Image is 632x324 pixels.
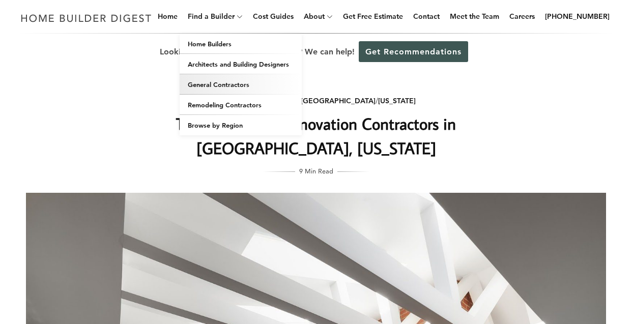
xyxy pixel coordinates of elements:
a: [US_STATE] [378,96,416,105]
a: General Contractors [180,74,302,95]
a: Architects and Building Designers [180,54,302,74]
a: Browse by Region [180,115,302,135]
img: Home Builder Digest [16,8,156,28]
h1: The Best Home Renovation Contractors in [GEOGRAPHIC_DATA], [US_STATE] [113,111,519,160]
div: / / [113,95,519,107]
a: [GEOGRAPHIC_DATA] [301,96,376,105]
a: Home Builders [180,34,302,54]
a: Get Recommendations [359,41,468,62]
span: 9 Min Read [299,165,333,176]
a: Remodeling Contractors [180,95,302,115]
iframe: Drift Widget Chat Controller [437,251,620,312]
